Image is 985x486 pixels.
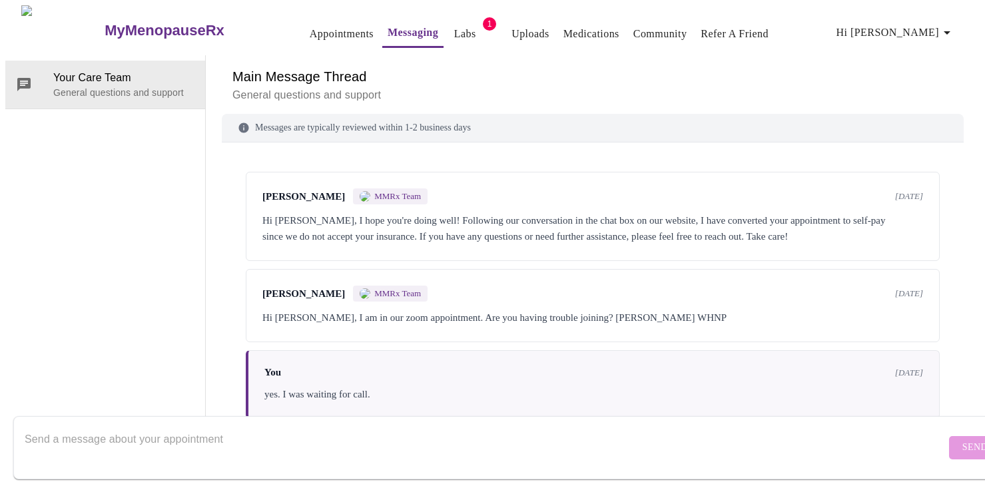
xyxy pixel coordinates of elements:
button: Hi [PERSON_NAME] [831,19,960,46]
a: Appointments [310,25,374,43]
h3: MyMenopauseRx [105,22,224,39]
img: MyMenopauseRx Logo [21,5,103,55]
button: Refer a Friend [695,21,774,47]
span: MMRx Team [374,191,421,202]
textarea: Send a message about your appointment [25,426,946,469]
a: Uploads [511,25,549,43]
button: Messaging [382,19,444,48]
a: Medications [563,25,619,43]
a: Messaging [388,23,438,42]
div: yes. I was waiting for call. [264,386,923,402]
span: Hi [PERSON_NAME] [836,23,955,42]
span: [PERSON_NAME] [262,288,345,300]
span: [DATE] [895,288,923,299]
span: [PERSON_NAME] [262,191,345,202]
img: MMRX [360,288,370,299]
button: Labs [444,21,486,47]
span: [DATE] [895,191,923,202]
p: General questions and support [53,86,194,99]
span: 1 [483,17,496,31]
div: Messages are typically reviewed within 1-2 business days [222,114,964,142]
span: MMRx Team [374,288,421,299]
a: Labs [454,25,476,43]
button: Medications [558,21,625,47]
h6: Main Message Thread [232,66,953,87]
span: [DATE] [895,367,923,378]
img: MMRX [360,191,370,202]
div: Hi [PERSON_NAME], I hope you're doing well! Following our conversation in the chat box on our web... [262,212,923,244]
div: Hi [PERSON_NAME], I am in our zoom appointment. Are you having trouble joining? [PERSON_NAME] WHNP [262,310,923,326]
a: Refer a Friend [701,25,769,43]
span: You [264,367,281,378]
button: Uploads [506,21,555,47]
div: Your Care TeamGeneral questions and support [5,61,205,109]
span: Your Care Team [53,70,194,86]
button: Community [628,21,693,47]
button: Appointments [304,21,379,47]
p: General questions and support [232,87,953,103]
a: Community [633,25,687,43]
a: MyMenopauseRx [103,7,278,54]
